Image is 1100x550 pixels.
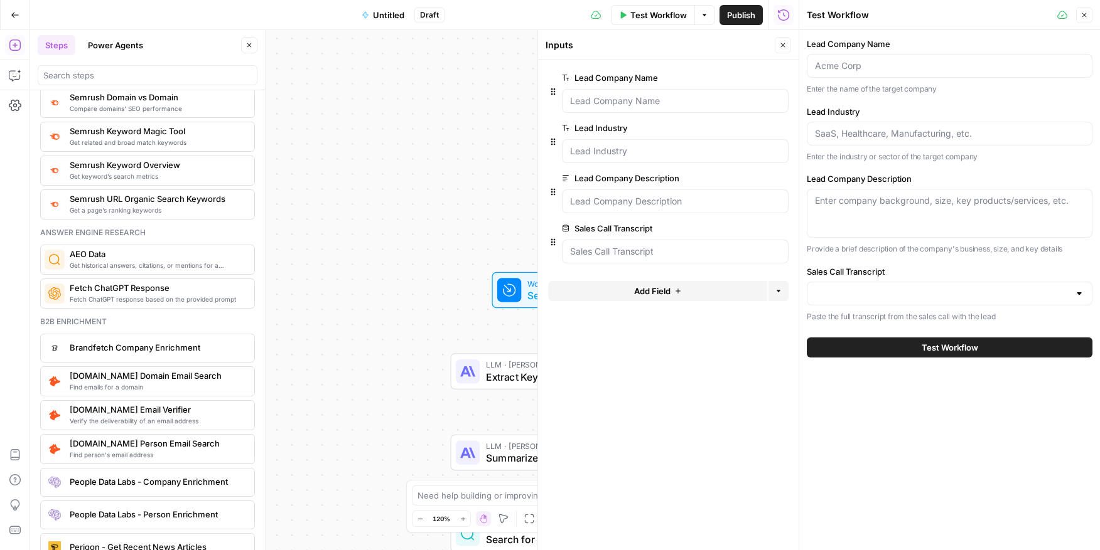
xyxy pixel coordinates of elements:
[922,341,978,354] span: Test Workflow
[70,508,244,521] span: People Data Labs - Person Enrichment
[70,91,244,103] span: Semrush Domain vs Domain
[70,260,244,270] span: Get historical answers, citations, or mentions for a question
[70,171,244,181] span: Get keyword’s search metrics
[807,151,1092,163] p: Enter the industry or sector of the target company
[570,145,780,157] input: Lead Industry
[486,440,643,452] span: LLM · [PERSON_NAME] 4
[80,35,151,55] button: Power Agents
[70,248,244,260] span: AEO Data
[807,310,1092,323] p: Paste the full transcript from the sales call with the lead
[70,341,244,354] span: Brandfetch Company Enrichment
[48,342,61,354] img: d2drbpdw36vhgieguaa2mb4tee3c
[815,60,1084,72] input: Acme Corp
[807,243,1092,255] p: Provide a brief description of the company's business, size, and key details
[630,9,687,21] span: Test Workflow
[634,285,671,297] span: Add Field
[486,369,644,384] span: Extract Key Insights from Transcript
[70,475,244,488] span: People Data Labs - Company Enrichment
[451,272,684,309] div: WorkflowSet InputsInputs
[548,281,767,301] button: Add Field
[373,9,404,21] span: Untitled
[48,165,61,176] img: v3j4otw2j2lxnxfkcl44e66h4fup
[807,265,1092,278] label: Sales Call Transcript
[807,38,1092,50] label: Lead Company Name
[70,369,244,382] span: [DOMAIN_NAME] Domain Email Search
[70,382,244,392] span: Find emails for a domain
[70,403,244,416] span: [DOMAIN_NAME] Email Verifier
[527,277,602,289] span: Workflow
[48,199,61,209] img: ey5lt04xp3nqzrimtu8q5fsyor3u
[420,9,439,21] span: Draft
[562,222,718,235] label: Sales Call Transcript
[70,205,244,215] span: Get a page’s ranking keywords
[48,97,61,108] img: zn8kcn4lc16eab7ly04n2pykiy7x
[807,337,1092,357] button: Test Workflow
[570,95,780,107] input: Lead Company Name
[40,316,255,327] div: B2b enrichment
[40,227,255,238] div: Answer engine research
[562,122,718,134] label: Lead Industry
[451,353,684,389] div: LLM · [PERSON_NAME] 4Extract Key Insights from TranscriptStep 1
[70,294,244,304] span: Fetch ChatGPT response based on the provided prompt
[48,375,61,388] img: 8sr9m752o402vsyv5xlmk1fykvzq
[70,450,244,460] span: Find person's email address
[486,359,644,371] span: LLM · [PERSON_NAME] 4
[70,282,244,294] span: Fetch ChatGPT Response
[48,409,61,421] img: pldo0csms1a1dhwc6q9p59if9iaj
[570,245,780,258] input: Sales Call Transcript
[38,35,75,55] button: Steps
[562,172,718,184] label: Lead Company Description
[70,416,244,426] span: Verify the deliverability of an email address
[486,450,643,465] span: Summarize Industry Context
[48,443,61,455] img: pda2t1ka3kbvydj0uf1ytxpc9563
[48,509,61,521] img: rmubdrbnbg1gnbpnjb4bpmji9sfb
[48,130,61,143] img: 8a3tdog8tf0qdwwcclgyu02y995m
[70,125,244,137] span: Semrush Keyword Magic Tool
[807,105,1092,118] label: Lead Industry
[720,5,763,25] button: Publish
[570,195,780,208] input: Lead Company Description
[70,159,244,171] span: Semrush Keyword Overview
[43,69,252,82] input: Search steps
[354,5,412,25] button: Untitled
[815,127,1084,140] input: SaaS, Healthcare, Manufacturing, etc.
[48,476,61,489] img: lpaqdqy7dn0qih3o8499dt77wl9d
[562,71,718,84] label: Lead Company Name
[807,83,1092,95] p: Enter the name of the target company
[70,103,244,114] span: Compare domains' SEO performance
[486,532,643,547] span: Search for Relevant Case Studies
[611,5,694,25] button: Test Workflow
[70,193,244,205] span: Semrush URL Organic Search Keywords
[70,437,244,450] span: [DOMAIN_NAME] Person Email Search
[451,435,684,471] div: LLM · [PERSON_NAME] 4Summarize Industry ContextStep 2
[727,9,755,21] span: Publish
[527,288,602,303] span: Set Inputs
[807,172,1092,185] label: Lead Company Description
[433,514,450,524] span: 120%
[546,39,771,51] div: Inputs
[70,137,244,147] span: Get related and broad match keywords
